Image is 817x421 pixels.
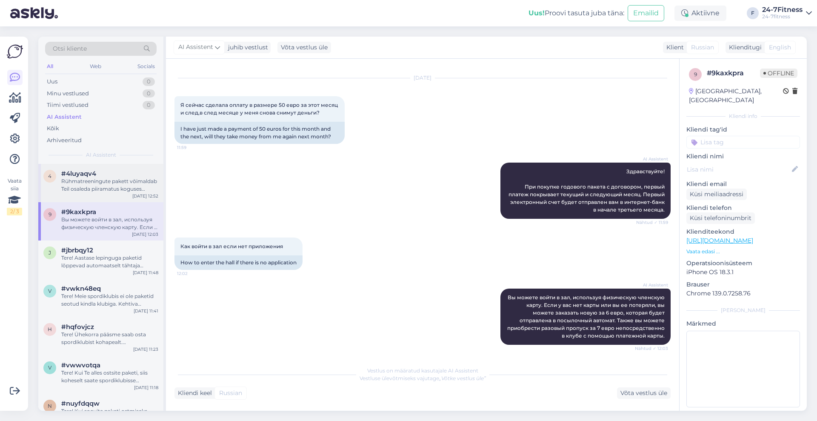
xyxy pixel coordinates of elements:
[174,74,671,82] div: [DATE]
[174,122,345,144] div: I have just made a payment of 50 euros for this month and the next, will they take money from me ...
[53,44,87,53] span: Otsi kliente
[686,280,800,289] p: Brauser
[48,288,51,294] span: v
[143,101,155,109] div: 0
[360,375,486,381] span: Vestluse ülevõtmiseks vajutage
[61,361,100,369] span: #vwwvotqa
[663,43,684,52] div: Klient
[694,71,697,77] span: 9
[61,285,101,292] span: #vwkn48eq
[61,323,94,331] span: #hqfovjcz
[686,259,800,268] p: Operatsioonisüsteem
[45,61,55,72] div: All
[48,326,52,332] span: h
[47,89,89,98] div: Minu vestlused
[132,193,158,199] div: [DATE] 12:52
[686,237,753,244] a: [URL][DOMAIN_NAME]
[367,367,478,374] span: Vestlus on määratud kasutajale AI Assistent
[686,268,800,277] p: iPhone OS 18.3.1
[174,255,303,270] div: How to enter the hall if there is no application
[691,43,714,52] span: Russian
[143,77,155,86] div: 0
[49,249,51,256] span: j
[47,136,82,145] div: Arhiveeritud
[686,180,800,189] p: Kliendi email
[177,270,209,277] span: 12:02
[686,125,800,134] p: Kliendi tag'id
[7,208,22,215] div: 2 / 3
[225,43,268,52] div: juhib vestlust
[136,61,157,72] div: Socials
[61,369,158,384] div: Tere! Kui Te alles ostsite paketi, siis koheselt saate spordiklubisse siseneda kasutades mobiilir...
[133,269,158,276] div: [DATE] 11:48
[674,6,726,21] div: Aktiivne
[134,308,158,314] div: [DATE] 11:41
[439,375,486,381] i: „Võtke vestlus üle”
[636,282,668,288] span: AI Assistent
[219,389,242,398] span: Russian
[686,136,800,149] input: Lisa tag
[507,294,666,339] span: Вы можете войти в зал, используя физическую членскую карту. Если у вас нет карты или вы ее потеря...
[7,177,22,215] div: Vaata siia
[686,306,800,314] div: [PERSON_NAME]
[48,364,51,371] span: v
[47,77,57,86] div: Uus
[636,156,668,162] span: AI Assistent
[726,43,762,52] div: Klienditugi
[528,8,624,18] div: Proovi tasuta juba täna:
[689,87,783,105] div: [GEOGRAPHIC_DATA], [GEOGRAPHIC_DATA]
[61,208,96,216] span: #9kaxkpra
[617,387,671,399] div: Võta vestlus üle
[178,43,213,52] span: AI Assistent
[686,289,800,298] p: Chrome 139.0.7258.76
[762,13,803,20] div: 24-7fitness
[686,227,800,236] p: Klienditeekond
[687,165,790,174] input: Lisa nimi
[686,189,747,200] div: Küsi meiliaadressi
[61,254,158,269] div: Tere! Aastase lepinguga paketid lõppevad automaatselt tähtaja saabudes ja ei pikene edasi. Kui so...
[61,331,158,346] div: Tere! Ühekorra pääsme saab osta spordiklubist kohapealt. Makseterminal on värava küljes ja tasuda...
[134,384,158,391] div: [DATE] 11:18
[686,212,755,224] div: Küsi telefoninumbrit
[174,389,212,398] div: Kliendi keel
[686,112,800,120] div: Kliendi info
[61,178,158,193] div: Rühmatreeningute pakett võimaldab Teil osaleda piiramatus koguses rühmatreeningutes kõikides meie...
[47,101,89,109] div: Tiimi vestlused
[61,216,158,231] div: Вы можете войти в зал, используя физическую членскую карту. Если у вас нет карты или вы ее потеря...
[88,61,103,72] div: Web
[762,6,803,13] div: 24-7Fitness
[48,173,51,179] span: 4
[277,42,331,53] div: Võta vestlus üle
[686,203,800,212] p: Kliendi telefon
[133,346,158,352] div: [DATE] 11:23
[132,231,158,238] div: [DATE] 12:03
[143,89,155,98] div: 0
[528,9,545,17] b: Uus!
[49,211,51,218] span: 9
[707,68,760,78] div: # 9kaxkpra
[686,248,800,255] p: Vaata edasi ...
[47,124,59,133] div: Kõik
[769,43,791,52] span: English
[180,102,339,116] span: Я сейчас сделала оплату в размере 50 евро за этот месяц и след,в след месяце у меня снова снимут ...
[48,403,52,409] span: n
[686,319,800,328] p: Märkmed
[86,151,116,159] span: AI Assistent
[636,219,668,226] span: Nähtud ✓ 11:59
[628,5,664,21] button: Emailid
[47,113,82,121] div: AI Assistent
[61,246,93,254] span: #jbrbqy12
[61,170,96,178] span: #4luyaqv4
[747,7,759,19] div: F
[762,6,812,20] a: 24-7Fitness24-7fitness
[686,152,800,161] p: Kliendi nimi
[61,400,100,407] span: #nuyfdqqw
[177,144,209,151] span: 11:59
[760,69,797,78] span: Offline
[7,43,23,60] img: Askly Logo
[635,345,668,352] span: Nähtud ✓ 12:03
[180,243,283,249] span: Как войти в зал если нет приложения
[61,292,158,308] div: Tere! Meie spordiklubis ei ole paketid seotud kindla klubiga. Kehtiva paketiga saab külastada kõi...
